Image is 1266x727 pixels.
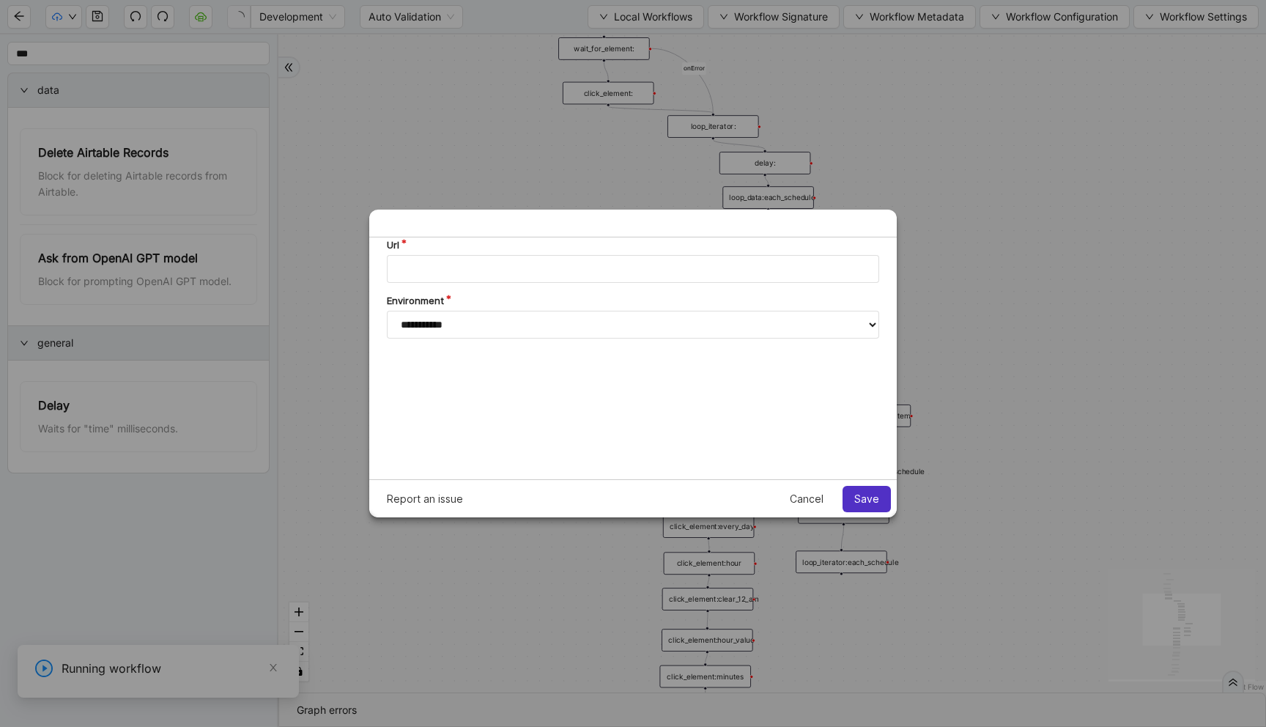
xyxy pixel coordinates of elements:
span: Report an issue [387,493,463,505]
label: Environment [18,56,510,70]
button: Save [843,486,891,512]
button: Cancel [778,486,835,512]
span: Cancel [790,493,823,505]
button: Report an issue [375,486,475,512]
span: Save [854,493,879,505]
